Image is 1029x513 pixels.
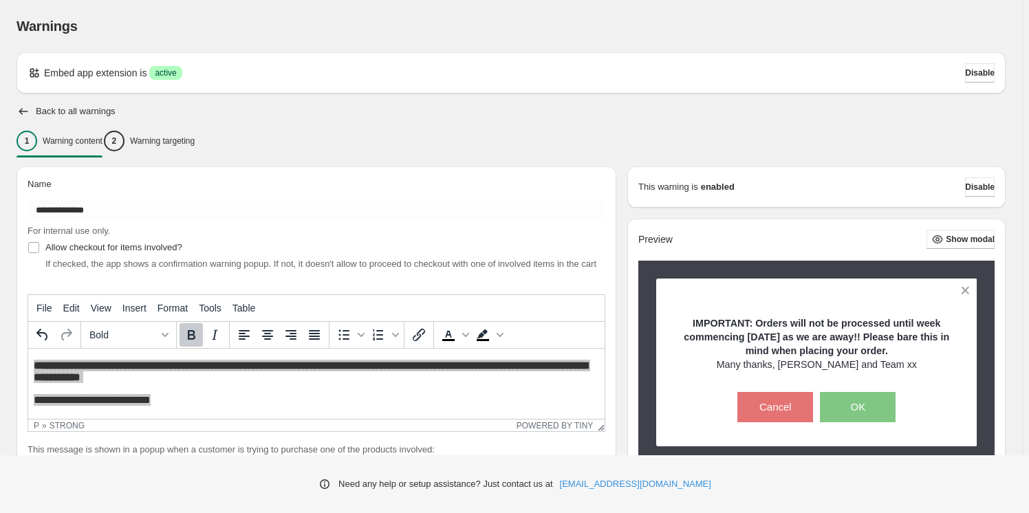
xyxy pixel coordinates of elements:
[104,131,124,151] div: 2
[34,421,39,430] div: p
[517,421,594,430] a: Powered by Tiny
[28,443,605,457] p: This message is shown in a popup when a customer is trying to purchase one of the products involved:
[965,182,995,193] span: Disable
[36,106,116,117] h2: Back to all warnings
[303,323,326,347] button: Justify
[737,392,813,422] button: Cancel
[158,303,188,314] span: Format
[820,392,896,422] button: OK
[203,323,226,347] button: Italic
[593,419,605,431] div: Resize
[54,323,78,347] button: Redo
[17,127,102,155] button: 1Warning content
[28,349,605,419] iframe: Rich Text Area
[701,180,735,194] strong: enabled
[43,135,102,146] p: Warning content
[155,67,176,78] span: active
[232,303,255,314] span: Table
[407,323,431,347] button: Insert/edit link
[927,230,995,249] button: Show modal
[256,323,279,347] button: Align center
[44,66,147,80] p: Embed app extension is
[17,19,78,34] span: Warnings
[180,323,203,347] button: Bold
[122,303,147,314] span: Insert
[42,421,47,430] div: »
[471,323,506,347] div: Background color
[437,323,471,347] div: Text color
[279,323,303,347] button: Align right
[638,180,698,194] p: This warning is
[45,242,182,252] span: Allow checkout for items involved?
[367,323,401,347] div: Numbered list
[965,67,995,78] span: Disable
[45,259,596,269] span: If checked, the app shows a confirmation warning popup. If not, it doesn't allow to proceed to ch...
[89,329,157,340] span: Bold
[31,323,54,347] button: Undo
[17,131,37,151] div: 1
[28,226,110,236] span: For internal use only.
[50,421,85,430] div: strong
[104,127,195,155] button: 2Warning targeting
[36,303,52,314] span: File
[684,318,949,356] strong: IMPORTANT: Orders will not be processed until week commencing [DATE] as we are away!! Please bare...
[232,323,256,347] button: Align left
[63,303,80,314] span: Edit
[84,323,173,347] button: Formats
[332,323,367,347] div: Bullet list
[560,477,711,491] a: [EMAIL_ADDRESS][DOMAIN_NAME]
[680,358,953,371] p: Many thanks, [PERSON_NAME] and Team xx
[638,234,673,245] h2: Preview
[28,179,52,189] span: Name
[130,135,195,146] p: Warning targeting
[965,63,995,83] button: Disable
[91,303,111,314] span: View
[965,177,995,197] button: Disable
[199,303,221,314] span: Tools
[946,234,995,245] span: Show modal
